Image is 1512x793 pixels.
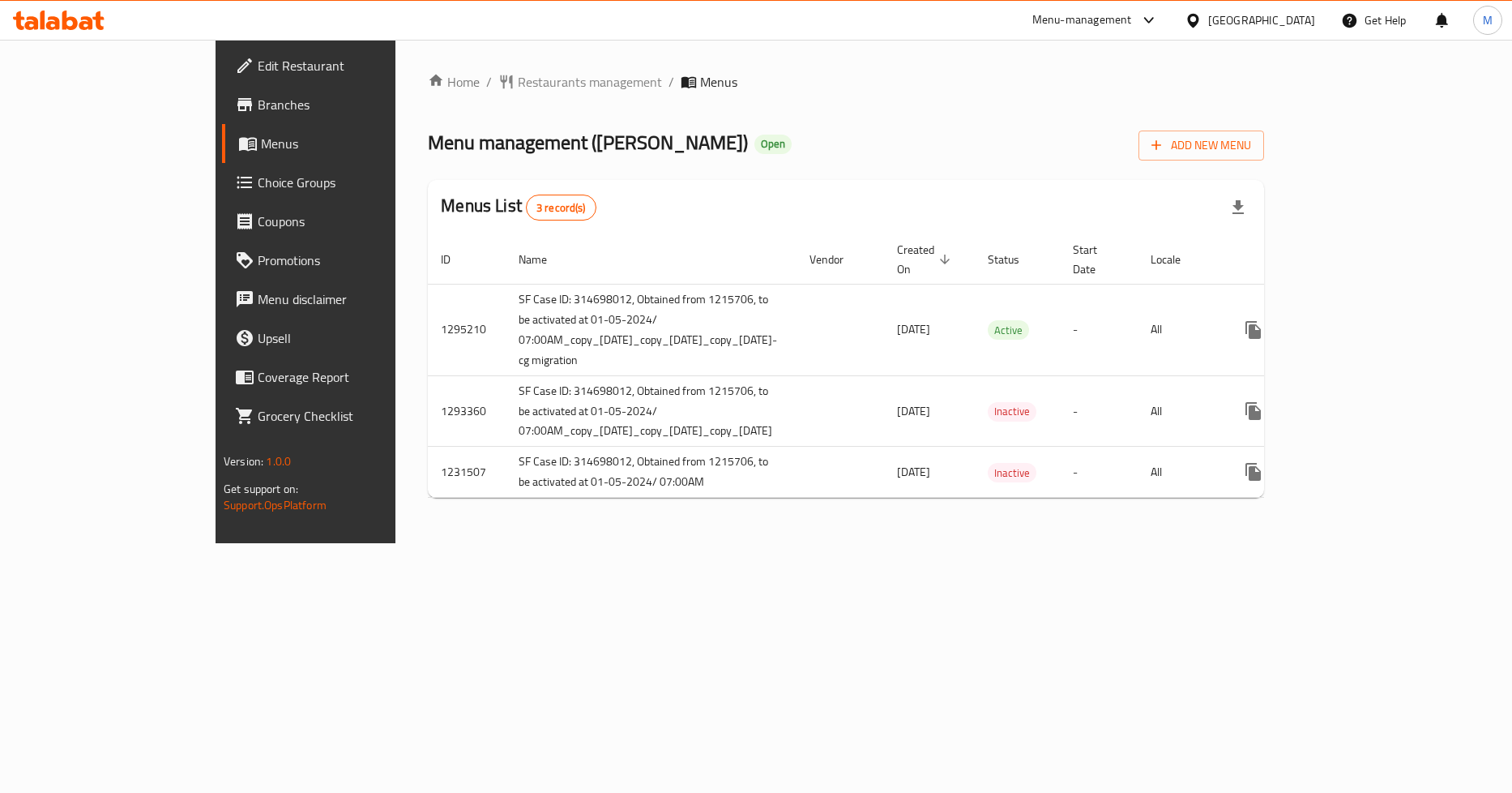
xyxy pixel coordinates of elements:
span: Choice Groups [258,173,455,192]
span: Restaurants management [518,72,662,92]
button: more [1234,392,1273,431]
td: SF Case ID: 314698012, Obtained from 1215706, to be activated at 01-05-2024/ 07:00AM_copy_[DATE]_... [506,284,797,375]
td: - [1060,284,1138,375]
span: Vendor [809,250,865,269]
div: Open [754,135,792,154]
a: Coverage Report [222,358,468,396]
span: Version: [224,451,263,472]
a: Menus [222,124,468,163]
a: Upsell [222,319,468,358]
span: Open [754,137,792,151]
button: more [1234,311,1273,349]
a: Coupons [222,202,468,241]
span: Promotions [258,251,455,270]
th: Actions [1221,235,1403,285]
div: Export file [1219,188,1258,227]
span: Menu management ( [PERSON_NAME] ) [428,124,748,161]
a: Restaurants management [498,72,662,92]
span: Edit Restaurant [258,56,455,75]
span: Menu disclaimer [258,289,455,309]
a: Edit Restaurant [222,46,468,85]
span: 3 record(s) [527,200,596,216]
span: ID [441,250,472,269]
button: more [1234,452,1273,491]
span: Get support on: [224,478,298,499]
a: Support.OpsPlatform [224,495,327,516]
span: Created On [897,240,955,279]
td: - [1060,375,1138,447]
td: - [1060,447,1138,498]
td: SF Case ID: 314698012, Obtained from 1215706, to be activated at 01-05-2024/ 07:00AM_copy_[DATE]_... [506,375,797,447]
span: Start Date [1073,240,1118,279]
div: Inactive [988,402,1036,422]
a: Menu disclaimer [222,280,468,319]
span: 1.0.0 [266,451,291,472]
span: Grocery Checklist [258,406,455,426]
span: Active [988,321,1029,340]
div: Active [988,320,1029,340]
span: Status [988,250,1040,269]
span: M [1483,11,1493,29]
a: Branches [222,85,468,124]
a: Choice Groups [222,163,468,202]
td: All [1138,284,1221,375]
td: All [1138,447,1221,498]
div: Total records count [526,195,596,221]
span: [DATE] [897,319,930,340]
a: Promotions [222,241,468,280]
span: [DATE] [897,401,930,422]
nav: breadcrumb [428,72,1264,92]
span: Menus [700,72,737,92]
li: / [668,72,674,92]
span: [DATE] [897,461,930,482]
span: Inactive [988,464,1036,482]
span: Name [519,250,568,269]
button: Add New Menu [1138,131,1264,161]
span: Locale [1151,250,1202,269]
td: SF Case ID: 314698012, Obtained from 1215706, to be activated at 01-05-2024/ 07:00AM [506,447,797,498]
div: [GEOGRAPHIC_DATA] [1208,11,1315,29]
span: Coverage Report [258,367,455,387]
li: / [486,72,492,92]
a: Grocery Checklist [222,396,468,435]
span: Upsell [258,328,455,348]
span: Menus [261,134,455,153]
td: All [1138,375,1221,447]
h2: Menus List [441,194,596,221]
div: Inactive [988,463,1036,482]
span: Branches [258,95,455,114]
table: enhanced table [428,235,1403,499]
span: Inactive [988,402,1036,421]
div: Menu-management [1032,11,1132,30]
span: Coupons [258,212,455,231]
span: Add New Menu [1151,135,1251,156]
